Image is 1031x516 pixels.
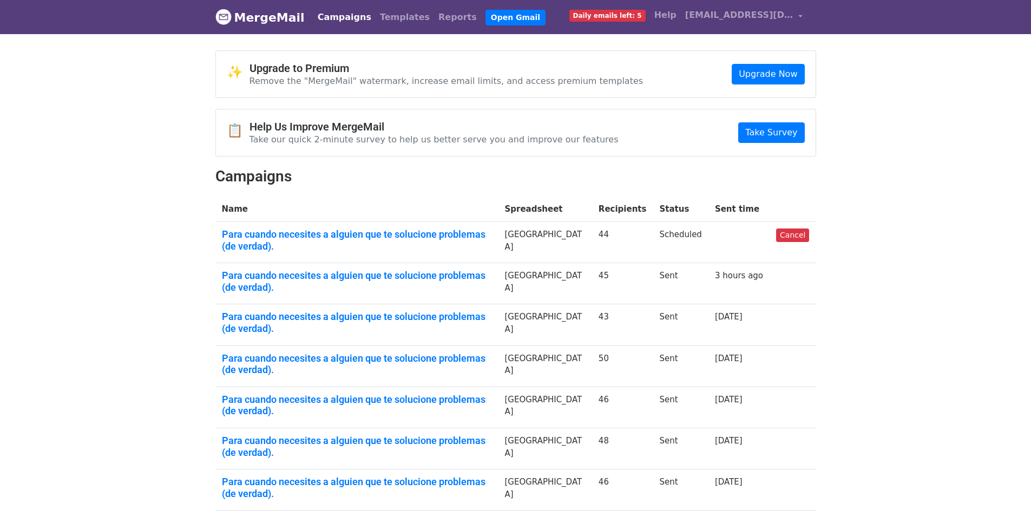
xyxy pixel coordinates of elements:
[715,395,743,404] a: [DATE]
[653,428,708,469] td: Sent
[222,476,492,499] a: Para cuando necesites a alguien que te solucione problemas (de verdad).
[498,387,592,428] td: [GEOGRAPHIC_DATA]
[708,197,770,222] th: Sent time
[485,10,546,25] a: Open Gmail
[592,469,653,511] td: 46
[376,6,434,28] a: Templates
[653,304,708,345] td: Sent
[249,120,619,133] h4: Help Us Improve MergeMail
[227,123,249,139] span: 📋
[565,4,650,26] a: Daily emails left: 5
[498,304,592,345] td: [GEOGRAPHIC_DATA]
[215,6,305,29] a: MergeMail
[592,222,653,263] td: 44
[681,4,807,30] a: [EMAIL_ADDRESS][DOMAIN_NAME]
[498,469,592,511] td: [GEOGRAPHIC_DATA]
[653,263,708,304] td: Sent
[653,387,708,428] td: Sent
[592,387,653,428] td: 46
[222,311,492,334] a: Para cuando necesites a alguien que te solucione problemas (de verdad).
[715,436,743,446] a: [DATE]
[650,4,681,26] a: Help
[592,428,653,469] td: 48
[222,394,492,417] a: Para cuando necesites a alguien que te solucione problemas (de verdad).
[685,9,793,22] span: [EMAIL_ADDRESS][DOMAIN_NAME]
[592,263,653,304] td: 45
[215,197,498,222] th: Name
[222,270,492,293] a: Para cuando necesites a alguien que te solucione problemas (de verdad).
[653,197,708,222] th: Status
[215,9,232,25] img: MergeMail logo
[313,6,376,28] a: Campaigns
[227,64,249,80] span: ✨
[434,6,481,28] a: Reports
[776,228,809,242] a: Cancel
[498,197,592,222] th: Spreadsheet
[715,312,743,322] a: [DATE]
[222,352,492,376] a: Para cuando necesites a alguien que te solucione problemas (de verdad).
[715,477,743,487] a: [DATE]
[653,222,708,263] td: Scheduled
[592,197,653,222] th: Recipients
[498,428,592,469] td: [GEOGRAPHIC_DATA]
[215,167,816,186] h2: Campaigns
[715,354,743,363] a: [DATE]
[498,263,592,304] td: [GEOGRAPHIC_DATA]
[249,75,643,87] p: Remove the "MergeMail" watermark, increase email limits, and access premium templates
[222,435,492,458] a: Para cuando necesites a alguien que te solucione problemas (de verdad).
[249,134,619,145] p: Take our quick 2-minute survey to help us better serve you and improve our features
[249,62,643,75] h4: Upgrade to Premium
[715,271,763,280] a: 3 hours ago
[732,64,804,84] a: Upgrade Now
[569,10,646,22] span: Daily emails left: 5
[738,122,804,143] a: Take Survey
[498,222,592,263] td: [GEOGRAPHIC_DATA]
[592,304,653,345] td: 43
[653,345,708,387] td: Sent
[222,228,492,252] a: Para cuando necesites a alguien que te solucione problemas (de verdad).
[653,469,708,511] td: Sent
[592,345,653,387] td: 50
[498,345,592,387] td: [GEOGRAPHIC_DATA]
